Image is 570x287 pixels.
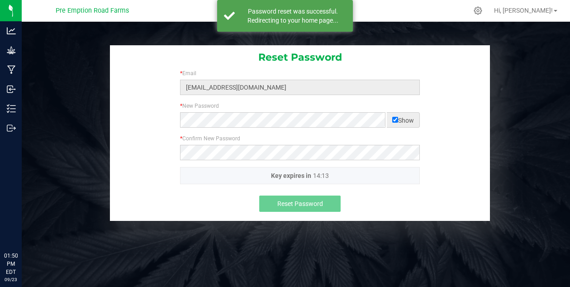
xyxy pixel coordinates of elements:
[277,200,323,207] span: Reset Password
[180,69,196,77] label: Email
[240,7,346,25] div: Password reset was successful. Redirecting to your home page...
[7,85,16,94] inline-svg: Inbound
[7,26,16,35] inline-svg: Analytics
[7,124,16,133] inline-svg: Outbound
[180,102,219,110] label: New Password
[313,172,329,179] span: 14:13
[472,6,484,15] div: Manage settings
[110,45,490,69] div: Reset Password
[259,196,341,212] button: Reset Password
[180,134,240,143] label: Confirm New Password
[56,7,129,14] span: Pre Emption Road Farms
[387,112,420,128] span: Show
[7,46,16,55] inline-svg: Grow
[494,7,553,14] span: Hi, [PERSON_NAME]!
[7,65,16,74] inline-svg: Manufacturing
[180,167,420,184] p: Key expires in
[7,104,16,113] inline-svg: Inventory
[4,276,18,283] p: 09/23
[4,252,18,276] p: 01:50 PM EDT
